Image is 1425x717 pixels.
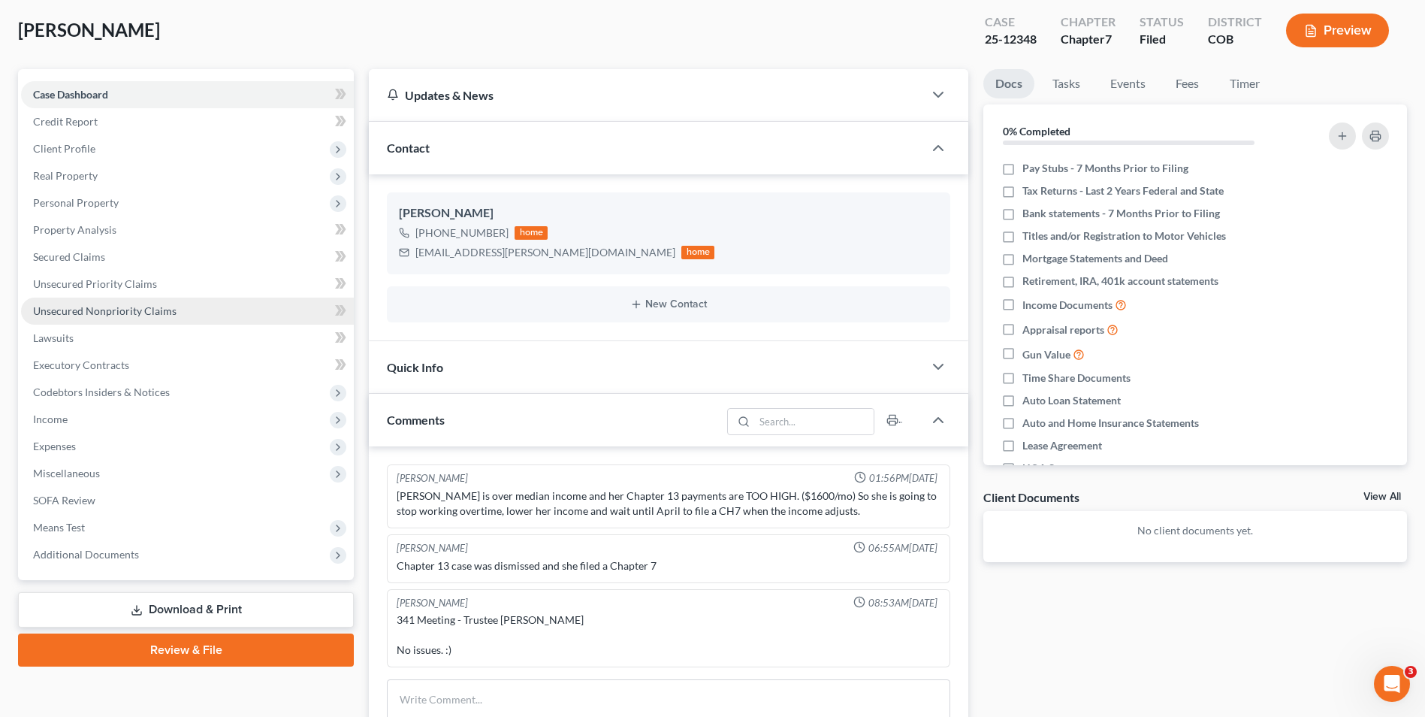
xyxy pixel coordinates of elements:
span: Appraisal reports [1022,322,1104,337]
span: Property Analysis [33,223,116,236]
span: Gun Value [1022,347,1070,362]
span: Lawsuits [33,331,74,344]
span: Income Documents [1022,298,1113,313]
span: Case Dashboard [33,88,108,101]
div: [PERSON_NAME] [399,204,938,222]
div: Chapter [1061,31,1116,48]
div: Chapter [1061,14,1116,31]
div: Case [985,14,1037,31]
a: Credit Report [21,108,354,135]
span: Tax Returns - Last 2 Years Federal and State [1022,183,1224,198]
span: Bank statements - 7 Months Prior to Filing [1022,206,1220,221]
div: Status [1140,14,1184,31]
a: Docs [983,69,1034,98]
span: Client Profile [33,142,95,155]
span: 06:55AM[DATE] [868,541,937,555]
span: 01:56PM[DATE] [869,471,937,486]
a: Case Dashboard [21,81,354,108]
a: Events [1098,69,1158,98]
span: 08:53AM[DATE] [868,596,937,610]
span: Personal Property [33,196,119,209]
span: Expenses [33,440,76,452]
span: 7 [1105,32,1112,46]
iframe: Intercom live chat [1374,666,1410,702]
a: Timer [1218,69,1272,98]
div: Chapter 13 case was dismissed and she filed a Chapter 7 [397,558,940,573]
div: home [515,226,548,240]
a: Unsecured Priority Claims [21,271,354,298]
a: Review & File [18,634,354,667]
div: COB [1208,31,1262,48]
span: Additional Documents [33,548,139,561]
span: Time Share Documents [1022,371,1131,386]
span: Unsecured Priority Claims [33,277,157,290]
div: [PHONE_NUMBER] [415,225,509,241]
p: No client documents yet. [995,523,1395,538]
div: [EMAIL_ADDRESS][PERSON_NAME][DOMAIN_NAME] [415,245,675,260]
span: Means Test [33,521,85,534]
a: Tasks [1040,69,1092,98]
div: [PERSON_NAME] [397,596,468,610]
div: [PERSON_NAME] [397,471,468,486]
span: Miscellaneous [33,467,100,480]
span: 3 [1405,666,1417,678]
div: 25-12348 [985,31,1037,48]
input: Search... [754,409,874,434]
a: Property Analysis [21,216,354,244]
span: Comments [387,413,445,427]
span: Income [33,413,68,425]
span: Auto and Home Insurance Statements [1022,416,1199,431]
a: Download & Print [18,592,354,628]
a: Secured Claims [21,244,354,271]
span: SOFA Review [33,494,95,507]
a: Unsecured Nonpriority Claims [21,298,354,325]
span: Pay Stubs - 7 Months Prior to Filing [1022,161,1188,176]
div: [PERSON_NAME] is over median income and her Chapter 13 payments are TOO HIGH. ($1600/mo) So she i... [397,489,940,519]
div: Filed [1140,31,1184,48]
span: Codebtors Insiders & Notices [33,386,170,398]
a: Fees [1164,69,1212,98]
span: Titles and/or Registration to Motor Vehicles [1022,228,1226,244]
span: [PERSON_NAME] [18,19,160,41]
span: Retirement, IRA, 401k account statements [1022,274,1218,289]
div: [PERSON_NAME] [397,541,468,555]
span: Secured Claims [33,250,105,263]
a: View All [1363,492,1401,502]
span: Auto Loan Statement [1022,393,1121,408]
a: SOFA Review [21,487,354,514]
div: District [1208,14,1262,31]
span: Quick Info [387,360,443,374]
span: Unsecured Nonpriority Claims [33,304,177,317]
div: Client Documents [983,489,1079,505]
div: home [681,246,714,259]
button: Preview [1286,14,1389,47]
button: New Contact [399,298,938,310]
span: Executory Contracts [33,358,129,371]
span: Real Property [33,169,98,182]
span: Lease Agreement [1022,438,1102,453]
a: Executory Contracts [21,352,354,379]
span: Credit Report [33,115,98,128]
span: Mortgage Statements and Deed [1022,251,1168,266]
a: Lawsuits [21,325,354,352]
span: Contact [387,141,430,155]
div: 341 Meeting - Trustee [PERSON_NAME] No issues. :) [397,613,940,658]
strong: 0% Completed [1003,125,1070,138]
div: Updates & News [387,87,905,103]
span: HOA Statement [1022,461,1097,476]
